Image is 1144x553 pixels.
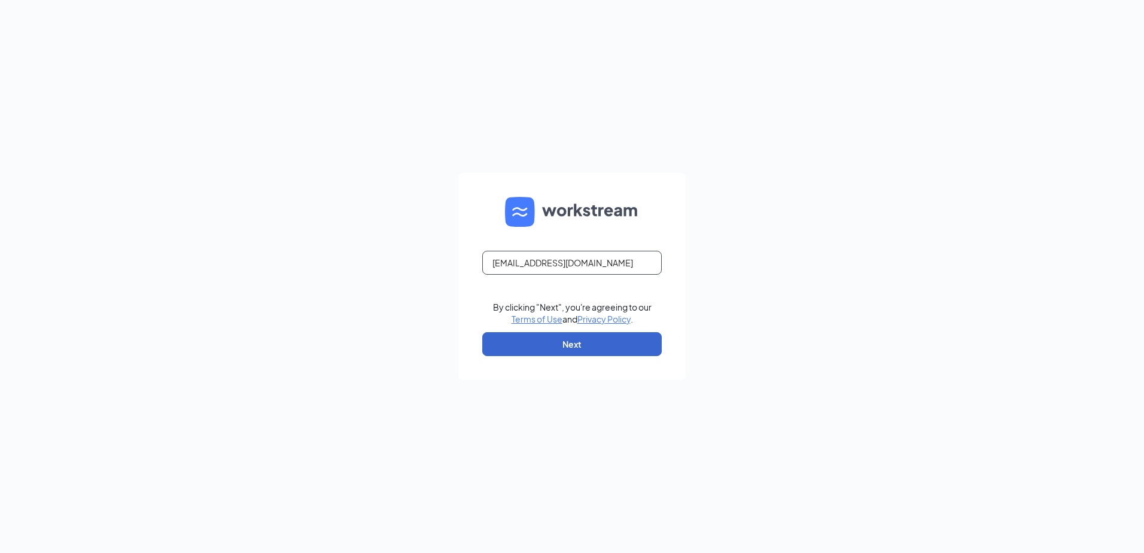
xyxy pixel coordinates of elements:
a: Terms of Use [512,314,562,324]
button: Next [482,332,662,356]
a: Privacy Policy [577,314,631,324]
div: By clicking "Next", you're agreeing to our and . [493,301,652,325]
img: WS logo and Workstream text [505,197,639,227]
input: Email [482,251,662,275]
